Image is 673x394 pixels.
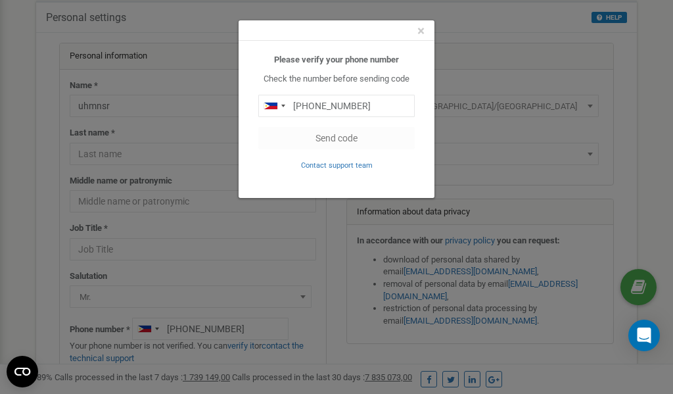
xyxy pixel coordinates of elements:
span: × [417,23,425,39]
a: Contact support team [301,160,373,170]
button: Close [417,24,425,38]
button: Open CMP widget [7,356,38,387]
b: Please verify your phone number [274,55,399,64]
p: Check the number before sending code [258,73,415,86]
input: 0905 123 4567 [258,95,415,117]
small: Contact support team [301,161,373,170]
button: Send code [258,127,415,149]
div: Telephone country code [259,95,289,116]
div: Open Intercom Messenger [628,320,660,351]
